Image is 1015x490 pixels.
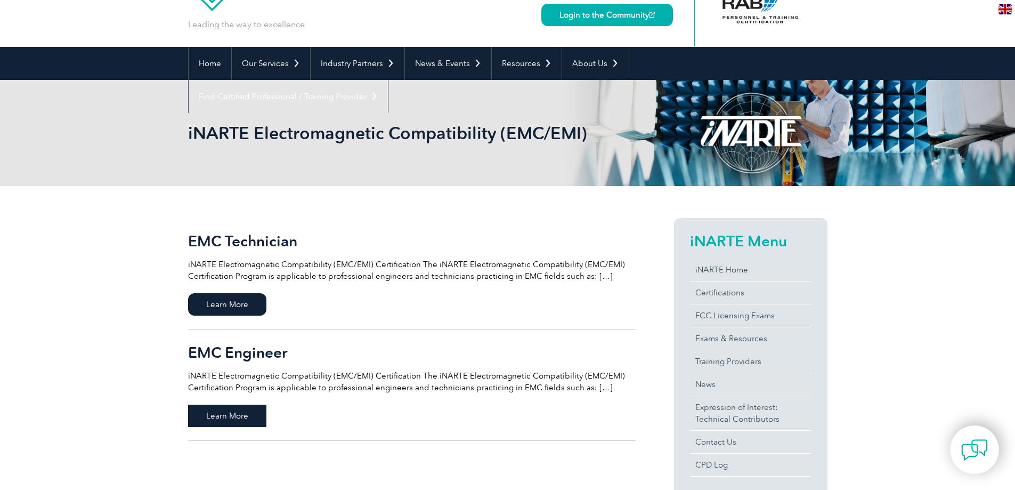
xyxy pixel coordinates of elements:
[961,437,988,463] img: contact-chat.png
[188,330,636,441] a: EMC Engineer iNARTE Electromagnetic Compatibility (EMC/EMI) Certification The iNARTE Electromagne...
[188,232,636,250] h2: EMC Technician
[188,259,636,282] p: iNARTE Electromagnetic Compatibility (EMC/EMI) Certification The iNARTE Electromagnetic Compatibi...
[188,293,266,316] span: Learn More
[649,12,655,18] img: open_square.png
[690,396,811,430] a: Expression of Interest:Technical Contributors
[562,47,629,80] a: About Us
[188,19,305,30] p: Leading the way to excellence
[690,431,811,453] a: Contact Us
[690,327,811,350] a: Exams & Resources
[405,47,491,80] a: News & Events
[998,4,1012,14] img: en
[690,259,811,281] a: iNARTE Home
[188,370,636,393] p: iNARTE Electromagnetic Compatibility (EMC/EMI) Certification The iNARTE Electromagnetic Compatibi...
[188,123,597,143] h1: iNARTE Electromagnetic Compatibility (EMC/EMI)
[541,4,673,26] a: Login to the Community
[690,454,811,476] a: CPD Log
[188,405,266,427] span: Learn More
[189,47,231,80] a: Home
[492,47,562,80] a: Resources
[189,80,388,113] a: Find Certified Professional / Training Provider
[188,344,636,361] h2: EMC Engineer
[690,282,811,304] a: Certifications
[690,373,811,396] a: News
[690,232,811,250] h2: iNARTE Menu
[232,47,310,80] a: Our Services
[690,304,811,327] a: FCC Licensing Exams
[311,47,404,80] a: Industry Partners
[690,350,811,373] a: Training Providers
[188,218,636,330] a: EMC Technician iNARTE Electromagnetic Compatibility (EMC/EMI) Certification The iNARTE Electromag...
